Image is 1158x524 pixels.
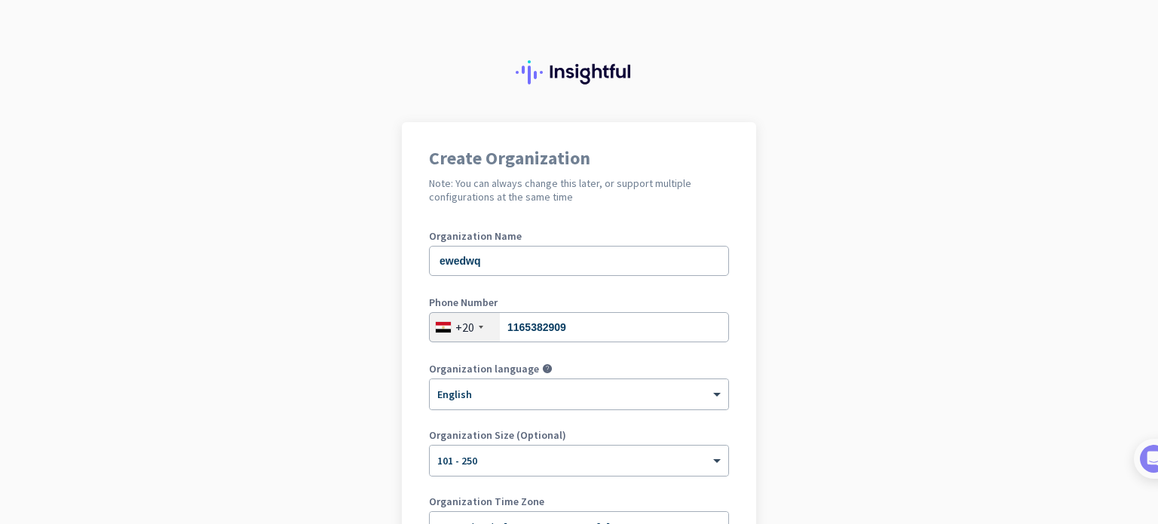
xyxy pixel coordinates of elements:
label: Organization Name [429,231,729,241]
i: help [542,363,553,374]
label: Organization Size (Optional) [429,430,729,440]
img: Insightful [516,60,642,84]
h2: Note: You can always change this later, or support multiple configurations at the same time [429,176,729,204]
input: 2 34567890 [429,312,729,342]
input: What is the name of your organization? [429,246,729,276]
label: Phone Number [429,297,729,308]
h1: Create Organization [429,149,729,167]
label: Organization Time Zone [429,496,729,507]
div: +20 [455,320,474,335]
label: Organization language [429,363,539,374]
